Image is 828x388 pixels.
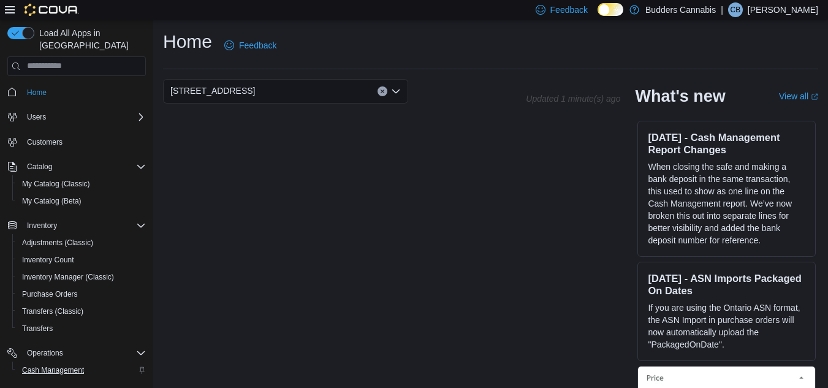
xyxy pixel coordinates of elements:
a: Inventory Manager (Classic) [17,270,119,284]
span: Inventory Count [17,253,146,267]
button: Operations [22,346,68,360]
a: Feedback [219,33,281,58]
span: CB [731,2,741,17]
span: Dark Mode [598,16,598,17]
input: Dark Mode [598,3,623,16]
span: Adjustments (Classic) [22,238,93,248]
a: Transfers [17,321,58,336]
span: Transfers [22,324,53,333]
span: My Catalog (Beta) [22,196,82,206]
span: Inventory Manager (Classic) [22,272,114,282]
a: My Catalog (Beta) [17,194,86,208]
span: My Catalog (Classic) [22,179,90,189]
h3: [DATE] - ASN Imports Packaged On Dates [648,272,805,297]
span: Cash Management [17,363,146,378]
a: Transfers (Classic) [17,304,88,319]
button: Home [2,83,151,101]
a: Home [22,85,51,100]
span: Inventory [27,221,57,230]
span: Users [27,112,46,122]
button: Clear input [378,86,387,96]
span: Transfers (Classic) [22,306,83,316]
span: Load All Apps in [GEOGRAPHIC_DATA] [34,27,146,51]
span: My Catalog (Beta) [17,194,146,208]
span: [STREET_ADDRESS] [170,83,255,98]
span: Home [22,85,146,100]
a: View allExternal link [779,91,818,101]
span: Feedback [239,39,276,51]
button: Open list of options [391,86,401,96]
a: Cash Management [17,363,89,378]
button: Catalog [2,158,151,175]
a: My Catalog (Classic) [17,177,95,191]
p: | [721,2,723,17]
span: Inventory Manager (Classic) [17,270,146,284]
button: My Catalog (Beta) [12,192,151,210]
a: Inventory Count [17,253,79,267]
span: Inventory [22,218,146,233]
span: Operations [22,346,146,360]
span: Purchase Orders [17,287,146,302]
span: Catalog [27,162,52,172]
button: Operations [2,344,151,362]
button: Inventory Count [12,251,151,268]
button: Customers [2,133,151,151]
p: Updated 1 minute(s) ago [526,94,620,104]
p: If you are using the Ontario ASN format, the ASN Import in purchase orders will now automatically... [648,302,805,351]
button: Users [2,108,151,126]
a: Customers [22,135,67,150]
span: Customers [27,137,63,147]
a: Purchase Orders [17,287,83,302]
button: My Catalog (Classic) [12,175,151,192]
span: My Catalog (Classic) [17,177,146,191]
a: Adjustments (Classic) [17,235,98,250]
span: Home [27,88,47,97]
button: Cash Management [12,362,151,379]
button: Transfers (Classic) [12,303,151,320]
p: When closing the safe and making a bank deposit in the same transaction, this used to show as one... [648,161,805,246]
button: Inventory [22,218,62,233]
span: Users [22,110,146,124]
button: Inventory [2,217,151,234]
button: Purchase Orders [12,286,151,303]
p: [PERSON_NAME] [748,2,818,17]
p: Budders Cannabis [645,2,716,17]
img: Cova [25,4,79,16]
span: Cash Management [22,365,84,375]
h2: What's new [635,86,725,106]
h3: [DATE] - Cash Management Report Changes [648,131,805,156]
span: Adjustments (Classic) [17,235,146,250]
button: Inventory Manager (Classic) [12,268,151,286]
span: Operations [27,348,63,358]
button: Adjustments (Classic) [12,234,151,251]
h1: Home [163,29,212,54]
span: Purchase Orders [22,289,78,299]
span: Transfers (Classic) [17,304,146,319]
svg: External link [811,93,818,101]
span: Customers [22,134,146,150]
div: Caleb Bains [728,2,743,17]
span: Feedback [550,4,588,16]
button: Transfers [12,320,151,337]
button: Users [22,110,51,124]
span: Transfers [17,321,146,336]
button: Catalog [22,159,57,174]
span: Catalog [22,159,146,174]
span: Inventory Count [22,255,74,265]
